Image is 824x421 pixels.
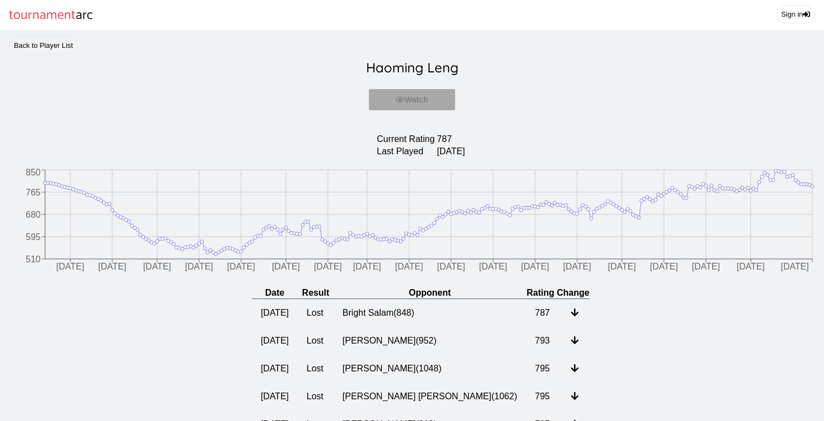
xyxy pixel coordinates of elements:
[608,262,636,272] tspan: [DATE]
[369,89,455,110] button: Watch
[9,4,76,26] span: tournament
[98,262,126,272] tspan: [DATE]
[334,299,526,327] td: Bright Salam ( 848 )
[334,287,526,299] th: Opponent
[376,134,435,145] td: Current Rating
[334,355,526,383] td: [PERSON_NAME] ( 1048 )
[521,262,549,272] tspan: [DATE]
[376,146,435,157] td: Last Played
[26,232,41,242] tspan: 595
[353,262,381,272] tspan: [DATE]
[526,383,561,410] td: 795
[526,327,561,355] td: 793
[436,146,465,157] td: [DATE]
[781,262,808,272] tspan: [DATE]
[9,36,78,55] a: Back to Player List
[298,287,334,299] th: Result
[185,262,213,272] tspan: [DATE]
[526,355,561,383] td: 795
[252,355,298,383] td: [DATE]
[272,262,300,272] tspan: [DATE]
[227,262,255,272] tspan: [DATE]
[252,287,298,299] th: Date
[298,327,334,355] td: Lost
[26,188,41,197] tspan: 765
[9,55,815,80] h2: Haoming Leng
[436,134,465,145] td: 787
[56,262,84,272] tspan: [DATE]
[563,262,591,272] tspan: [DATE]
[26,254,41,264] tspan: 510
[776,5,815,23] a: Sign in
[437,262,465,272] tspan: [DATE]
[334,327,526,355] td: [PERSON_NAME] ( 952 )
[314,262,342,272] tspan: [DATE]
[479,262,507,272] tspan: [DATE]
[395,262,423,272] tspan: [DATE]
[692,262,720,272] tspan: [DATE]
[252,327,298,355] td: [DATE]
[298,355,334,383] td: Lost
[252,383,298,410] td: [DATE]
[526,287,590,299] th: Rating Change
[334,383,526,410] td: [PERSON_NAME] [PERSON_NAME] ( 1062 )
[26,168,41,178] tspan: 850
[143,262,171,272] tspan: [DATE]
[298,299,334,327] td: Lost
[252,299,298,327] td: [DATE]
[737,262,764,272] tspan: [DATE]
[650,262,678,272] tspan: [DATE]
[76,4,93,26] span: arc
[298,383,334,410] td: Lost
[9,4,93,26] a: tournamentarc
[526,299,561,327] td: 787
[26,210,41,219] tspan: 680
